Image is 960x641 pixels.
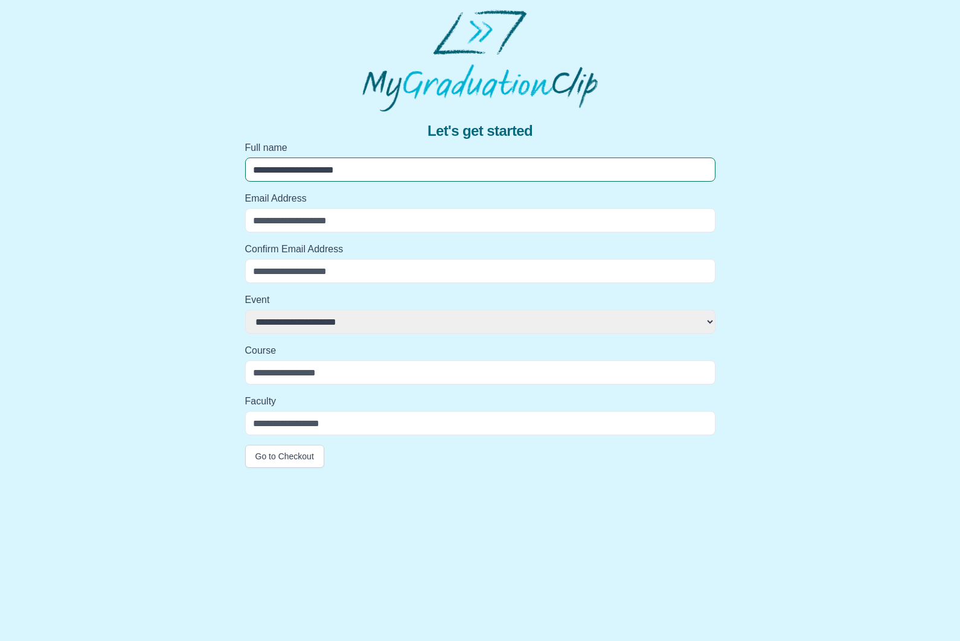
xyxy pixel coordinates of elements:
button: Go to Checkout [245,445,324,468]
label: Event [245,293,715,307]
label: Email Address [245,191,715,206]
label: Confirm Email Address [245,242,715,257]
label: Course [245,343,715,358]
img: MyGraduationClip [362,10,598,112]
span: Let's get started [427,121,533,141]
label: Faculty [245,394,715,409]
label: Full name [245,141,715,155]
